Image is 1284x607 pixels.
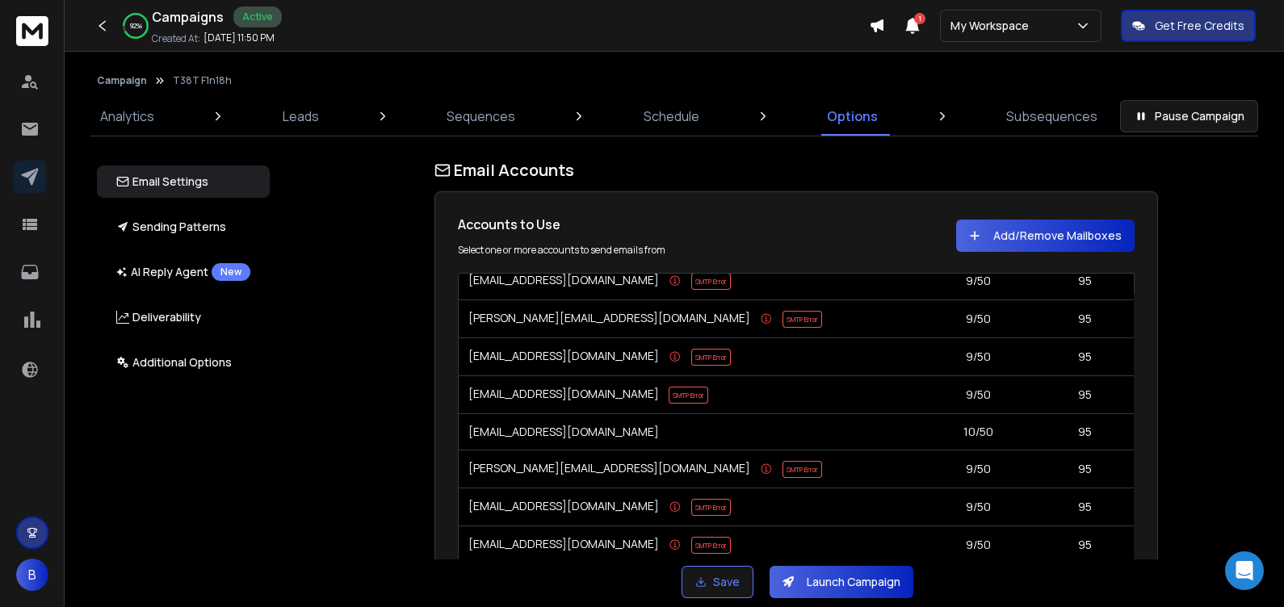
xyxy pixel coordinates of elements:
[1006,107,1097,126] p: Subsequences
[437,97,525,136] a: Sequences
[233,6,282,27] div: Active
[152,7,224,27] h1: Campaigns
[827,107,878,126] p: Options
[1155,18,1244,34] p: Get Free Credits
[90,97,164,136] a: Analytics
[97,74,147,87] button: Campaign
[152,32,200,45] p: Created At:
[173,74,232,87] p: T38T F1n18h
[434,159,1158,182] h1: Email Accounts
[997,97,1107,136] a: Subsequences
[1120,100,1258,132] button: Pause Campaign
[950,18,1035,34] p: My Workspace
[644,107,699,126] p: Schedule
[16,559,48,591] button: B
[1121,10,1256,42] button: Get Free Credits
[817,97,887,136] a: Options
[447,107,515,126] p: Sequences
[97,165,270,198] button: Email Settings
[273,97,329,136] a: Leads
[100,107,154,126] p: Analytics
[204,31,275,44] p: [DATE] 11:50 PM
[283,107,319,126] p: Leads
[1225,551,1264,590] div: Open Intercom Messenger
[634,97,709,136] a: Schedule
[116,174,208,190] p: Email Settings
[914,13,925,24] span: 1
[130,21,142,31] p: 92 %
